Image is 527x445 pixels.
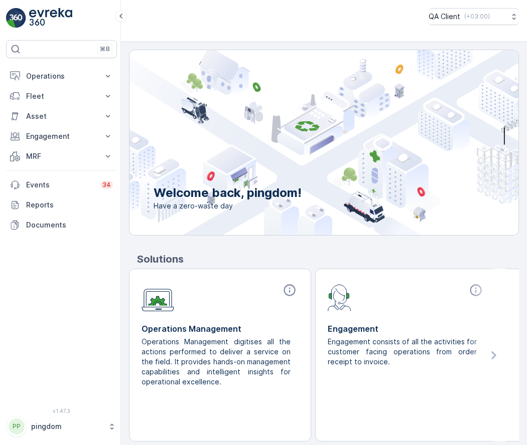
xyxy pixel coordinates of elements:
[142,337,291,387] p: Operations Management digitises all the actions performed to deliver a service on the field. It p...
[142,283,174,312] img: module-icon
[26,151,97,161] p: MRF
[102,181,111,189] p: 34
[26,200,113,210] p: Reports
[6,126,117,146] button: Engagement
[26,111,97,121] p: Asset
[328,323,485,335] p: Engagement
[429,12,460,22] p: QA Client
[84,50,518,235] img: city illustration
[6,66,117,86] button: Operations
[328,283,351,311] img: module-icon
[154,185,302,201] p: Welcome back, pingdom!
[137,252,519,267] p: Solutions
[9,418,25,434] div: PP
[429,8,519,25] button: QA Client(+03:00)
[26,91,97,101] p: Fleet
[29,8,72,28] img: logo_light-DOdMpM7g.png
[6,8,26,28] img: logo
[6,86,117,106] button: Fleet
[26,71,97,81] p: Operations
[6,215,117,235] a: Documents
[6,175,117,195] a: Events34
[26,220,113,230] p: Documents
[6,195,117,215] a: Reports
[6,106,117,126] button: Asset
[328,337,477,367] p: Engagement consists of all the activities for customer facing operations from order receipt to in...
[26,180,94,190] p: Events
[6,146,117,166] button: MRF
[142,323,299,335] p: Operations Management
[6,416,117,437] button: PPpingdom
[26,131,97,141] p: Engagement
[464,13,490,21] p: ( +03:00 )
[100,45,110,53] p: ⌘B
[6,408,117,414] span: v 1.47.3
[31,421,103,431] p: pingdom
[154,201,302,211] span: Have a zero-waste day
